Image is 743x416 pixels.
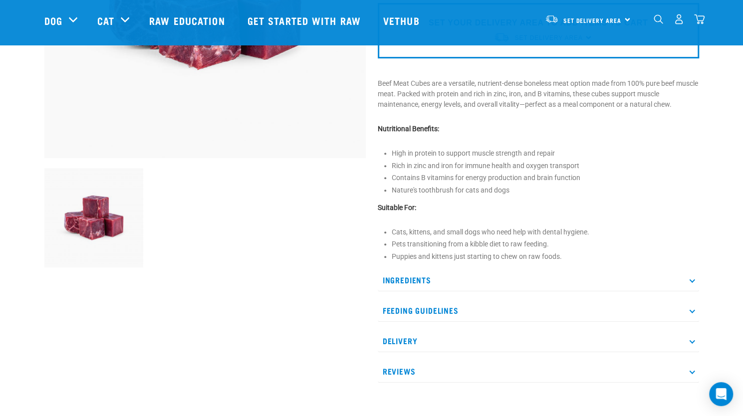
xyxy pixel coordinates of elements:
[238,0,373,40] a: Get started with Raw
[654,14,663,24] img: home-icon-1@2x.png
[694,14,705,24] img: home-icon@2x.png
[378,204,416,211] strong: Suitable For:
[373,0,432,40] a: Vethub
[563,18,621,22] span: Set Delivery Area
[139,0,237,40] a: Raw Education
[392,161,699,171] p: Rich in zinc and iron for immune health and oxygen transport
[97,13,114,28] a: Cat
[392,185,699,196] p: Nature's toothbrush for cats and dogs
[44,13,62,28] a: Dog
[378,269,699,291] p: Ingredients
[392,173,699,183] p: Contains B vitamins for energy production and brain function
[378,360,699,383] p: Reviews
[545,14,558,23] img: van-moving.png
[674,14,684,24] img: user.png
[392,239,699,249] li: Pets transitioning from a kibble diet to raw feeding.
[378,330,699,352] p: Delivery
[378,125,439,133] strong: Nutritional Benefits:
[709,382,733,406] div: Open Intercom Messenger
[378,299,699,322] p: Feeding Guidelines
[392,148,699,159] p: High in protein to support muscle strength and repair
[392,251,699,262] li: Puppies and kittens just starting to chew on raw foods.
[44,168,144,267] img: Beef Meat Cubes 1669
[378,78,699,110] p: Beef Meat Cubes are a versatile, nutrient-dense boneless meat option made from 100% pure beef mus...
[392,227,699,237] li: Cats, kittens, and small dogs who need help with dental hygiene.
